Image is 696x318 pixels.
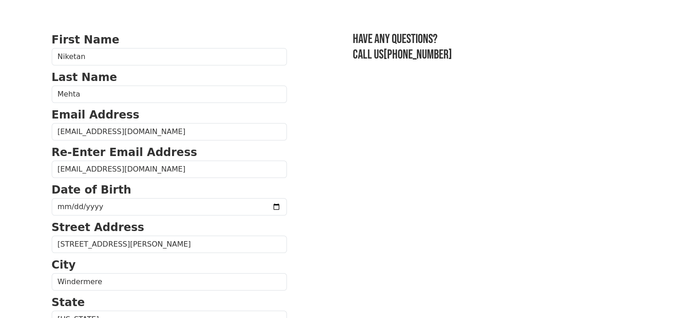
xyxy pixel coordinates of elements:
[353,32,645,47] h3: Have any questions?
[52,259,76,271] strong: City
[52,48,287,65] input: First Name
[52,86,287,103] input: Last Name
[52,273,287,291] input: City
[52,236,287,253] input: Street Address
[52,183,131,196] strong: Date of Birth
[52,161,287,178] input: Re-Enter Email Address
[52,123,287,140] input: Email Address
[52,146,197,159] strong: Re-Enter Email Address
[383,47,452,62] a: [PHONE_NUMBER]
[353,47,645,63] h3: Call us
[52,33,119,46] strong: First Name
[52,296,85,309] strong: State
[52,71,117,84] strong: Last Name
[52,108,140,121] strong: Email Address
[52,221,145,234] strong: Street Address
